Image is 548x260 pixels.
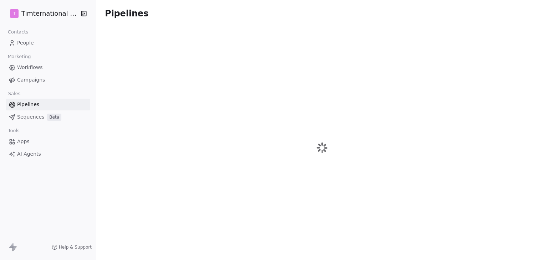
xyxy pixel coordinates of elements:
span: Tools [5,125,22,136]
span: Workflows [17,64,43,71]
span: T [13,10,16,17]
span: Apps [17,138,30,145]
a: Help & Support [52,244,92,250]
span: Marketing [5,51,34,62]
a: Workflows [6,62,90,73]
span: AI Agents [17,150,41,158]
span: Pipelines [17,101,39,108]
a: People [6,37,90,49]
span: Contacts [5,27,31,37]
span: Pipelines [105,9,148,19]
span: Beta [47,114,61,121]
span: Sales [5,88,24,99]
a: Campaigns [6,74,90,86]
button: TTimternational B.V. [9,7,76,20]
span: Campaigns [17,76,45,84]
a: Apps [6,136,90,147]
span: Timternational B.V. [21,9,78,18]
a: AI Agents [6,148,90,160]
a: Pipelines [6,99,90,110]
span: Help & Support [59,244,92,250]
a: SequencesBeta [6,111,90,123]
span: People [17,39,34,47]
span: Sequences [17,113,44,121]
